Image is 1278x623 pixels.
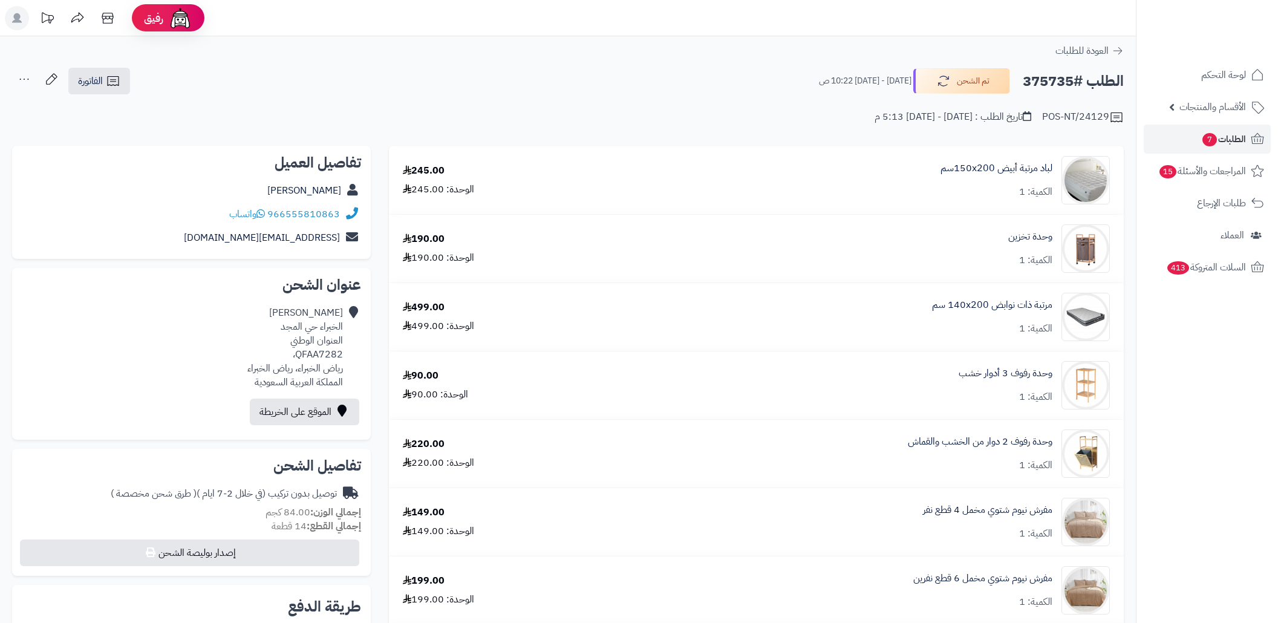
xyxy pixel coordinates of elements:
[403,301,445,315] div: 499.00
[1062,429,1109,478] img: 1716221414-110112010041-90x90.jpg
[1019,390,1052,404] div: الكمية: 1
[913,68,1010,94] button: تم الشحن
[22,155,361,170] h2: تفاصيل العميل
[267,183,341,198] a: [PERSON_NAME]
[932,298,1052,312] a: مرتبة ذات نوابض 140x200 سم
[1144,157,1271,186] a: المراجعات والأسئلة15
[1019,527,1052,541] div: الكمية: 1
[1019,253,1052,267] div: الكمية: 1
[1062,293,1109,341] img: 1702551583-26-90x90.jpg
[32,6,62,33] a: تحديثات المنصة
[403,251,474,265] div: الوحدة: 190.00
[403,183,474,197] div: الوحدة: 245.00
[923,503,1052,517] a: مفرش نيوم شتوي مخمل 4 قطع نفر
[247,306,343,389] div: [PERSON_NAME] الخبراء حي المجد العنوان الوطني QFAA7282، رياض الخبراء، رياض الخبراء المملكة العربي...
[22,458,361,473] h2: تفاصيل الشحن
[1166,261,1190,275] span: 413
[403,437,445,451] div: 220.00
[403,319,474,333] div: الوحدة: 499.00
[403,524,474,538] div: الوحدة: 149.00
[1062,224,1109,273] img: 1687706168-MJ11013-90x90.png
[1055,44,1109,58] span: العودة للطلبات
[267,207,340,221] a: 966555810863
[1179,99,1246,116] span: الأقسام والمنتجات
[1019,458,1052,472] div: الكمية: 1
[229,207,265,221] a: واتساب
[1159,165,1177,179] span: 15
[1202,132,1218,147] span: 7
[941,161,1052,175] a: لباد مرتبة أبيض 150x200سم‏
[1008,230,1052,244] a: وحدة تخزين
[1221,227,1244,244] span: العملاء
[250,399,359,425] a: الموقع على الخريطة
[403,593,474,607] div: الوحدة: 199.00
[875,110,1031,124] div: تاريخ الطلب : [DATE] - [DATE] 5:13 م
[184,230,340,245] a: [EMAIL_ADDRESS][DOMAIN_NAME]
[1062,566,1109,615] img: 1734447819-110202020136-90x90.jpg
[68,68,130,94] a: الفاتورة
[1144,221,1271,250] a: العملاء
[403,506,445,520] div: 149.00
[168,6,192,30] img: ai-face.png
[403,164,445,178] div: 245.00
[307,519,361,533] strong: إجمالي القطع:
[1144,60,1271,90] a: لوحة التحكم
[1019,322,1052,336] div: الكمية: 1
[22,278,361,292] h2: عنوان الشحن
[1201,67,1246,83] span: لوحة التحكم
[111,486,197,501] span: ( طرق شحن مخصصة )
[288,599,361,614] h2: طريقة الدفع
[1062,361,1109,409] img: 1714489693-110112010081-90x90.jpg
[1197,195,1246,212] span: طلبات الإرجاع
[310,505,361,520] strong: إجمالي الوزن:
[78,74,103,88] span: الفاتورة
[266,505,361,520] small: 84.00 كجم
[1144,189,1271,218] a: طلبات الإرجاع
[1166,259,1246,276] span: السلات المتروكة
[1144,125,1271,154] a: الطلبات7
[403,456,474,470] div: الوحدة: 220.00
[272,519,361,533] small: 14 قطعة
[913,572,1052,585] a: مفرش نيوم شتوي مخمل 6 قطع نفرين
[1144,253,1271,282] a: السلات المتروكة413
[1062,498,1109,546] img: 1734448569-110201020121-90x90.jpg
[403,369,438,383] div: 90.00
[403,232,445,246] div: 190.00
[819,75,911,87] small: [DATE] - [DATE] 10:22 ص
[1055,44,1124,58] a: العودة للطلبات
[1158,163,1246,180] span: المراجعات والأسئلة
[1019,185,1052,199] div: الكمية: 1
[1062,156,1109,204] img: 2955fed19aa42ef26d98a2fe1dc712a81579000417_200-200-8CM-90x90.jpg
[1023,69,1124,94] h2: الطلب #375735
[1042,110,1124,125] div: POS-NT/24129
[144,11,163,25] span: رفيق
[403,388,468,402] div: الوحدة: 90.00
[403,574,445,588] div: 199.00
[111,487,337,501] div: توصيل بدون تركيب (في خلال 2-7 ايام )
[1201,131,1246,148] span: الطلبات
[959,367,1052,380] a: وحدة رفوف 3 أدوار خشب
[1196,16,1267,42] img: logo-2.png
[20,540,359,566] button: إصدار بوليصة الشحن
[1019,595,1052,609] div: الكمية: 1
[908,435,1052,449] a: وحدة رفوف 2 دوار من الخشب والقماش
